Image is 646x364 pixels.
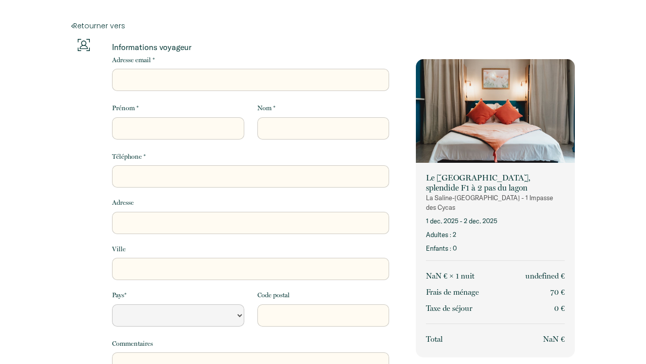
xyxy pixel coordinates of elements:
label: Nom * [257,103,276,113]
p: undefined € [525,270,565,282]
p: La Saline-[GEOGRAPHIC_DATA] - 1 Impasse des Cycas [426,193,565,212]
label: Prénom * [112,103,139,113]
span: NaN € [543,335,565,344]
p: Le [GEOGRAPHIC_DATA], splendide F1 à 2 pas du lagon [426,173,565,193]
label: Code postal [257,290,290,300]
label: Adresse [112,198,134,208]
p: 1 déc. 2025 - 2 déc. 2025 [426,216,565,226]
label: Pays [112,290,127,300]
img: rental-image [416,59,575,165]
img: guests-info [78,39,90,51]
label: Adresse email * [112,55,155,65]
p: Adultes : 2 [426,230,565,240]
p: Frais de ménage [426,286,479,298]
p: Taxe de séjour [426,302,472,314]
a: Retourner vers [71,20,575,31]
select: Default select example [112,304,244,327]
label: Ville [112,244,126,254]
span: Total [426,335,443,344]
p: Informations voyageur [112,42,389,52]
p: NaN € × 1 nuit [426,270,474,282]
p: 70 € [550,286,565,298]
label: Téléphone * [112,152,146,162]
p: 0 € [554,302,565,314]
p: Enfants : 0 [426,244,565,253]
label: Commentaires [112,339,153,349]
